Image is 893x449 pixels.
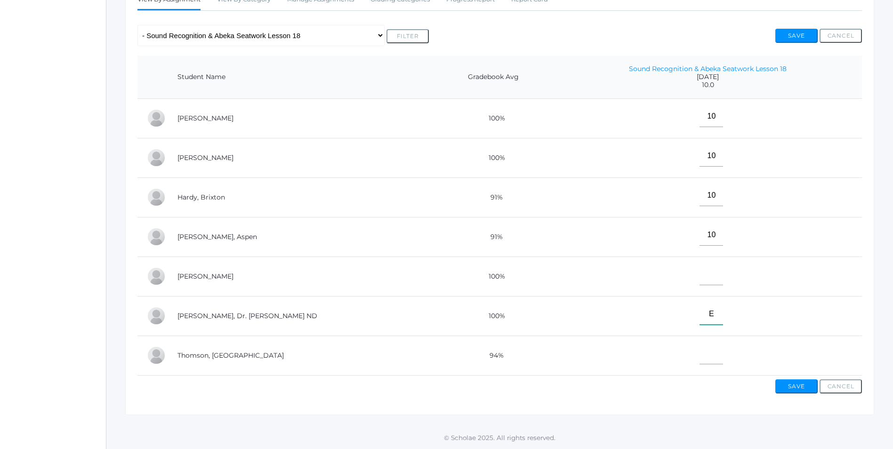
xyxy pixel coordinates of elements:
[147,267,166,286] div: Nico Hurley
[775,29,818,43] button: Save
[775,379,818,393] button: Save
[433,217,554,257] td: 91%
[147,109,166,128] div: Abby Backstrom
[147,346,166,365] div: Everest Thomson
[433,138,554,177] td: 100%
[433,257,554,296] td: 100%
[433,98,554,138] td: 100%
[433,296,554,336] td: 100%
[177,312,317,320] a: [PERSON_NAME], Dr. [PERSON_NAME] ND
[433,177,554,217] td: 91%
[177,351,284,360] a: Thomson, [GEOGRAPHIC_DATA]
[386,29,429,43] button: Filter
[433,56,554,99] th: Gradebook Avg
[168,56,433,99] th: Student Name
[106,433,893,442] p: © Scholae 2025. All rights reserved.
[820,29,862,43] button: Cancel
[177,153,233,162] a: [PERSON_NAME]
[563,73,853,81] span: [DATE]
[147,227,166,246] div: Aspen Hemingway
[147,148,166,167] div: Nolan Gagen
[433,336,554,375] td: 94%
[177,233,257,241] a: [PERSON_NAME], Aspen
[629,64,787,73] a: Sound Recognition & Abeka Seatwork Lesson 18
[177,114,233,122] a: [PERSON_NAME]
[147,306,166,325] div: Dr. Michael Lehman ND Lehman
[177,272,233,281] a: [PERSON_NAME]
[147,188,166,207] div: Brixton Hardy
[563,81,853,89] span: 10.0
[177,193,225,201] a: Hardy, Brixton
[820,379,862,393] button: Cancel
